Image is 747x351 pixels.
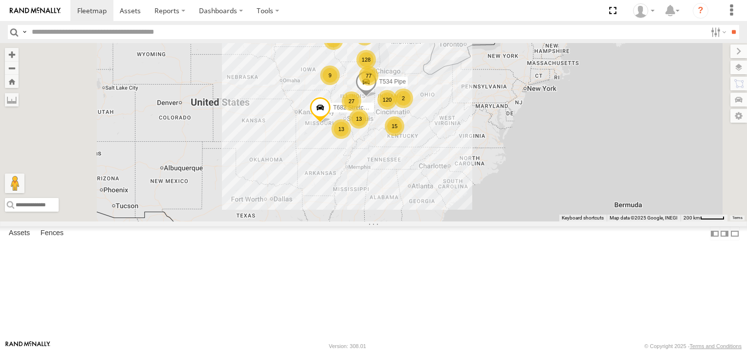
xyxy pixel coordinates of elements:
span: Map data ©2025 Google, INEGI [610,215,678,220]
span: T534 Pipe [379,78,406,85]
button: Keyboard shortcuts [562,215,604,221]
span: 200 km [683,215,700,220]
div: 2 [394,88,413,108]
button: Map Scale: 200 km per 46 pixels [681,215,727,221]
button: Zoom Home [5,75,19,88]
button: Drag Pegman onto the map to open Street View [5,174,24,193]
label: Assets [4,227,35,241]
a: Terms (opens in new tab) [732,216,743,219]
div: 77 [359,66,378,86]
div: 120 [377,90,397,110]
div: 15 [385,116,404,136]
a: Terms and Conditions [690,343,742,349]
div: 27 [342,91,361,111]
label: Search Query [21,25,28,39]
i: ? [693,3,708,19]
div: Pete Eslinger [630,3,658,18]
div: 13 [331,119,351,139]
label: Hide Summary Table [730,226,740,241]
div: 13 [349,109,369,129]
div: 37 [355,26,374,45]
label: Map Settings [730,109,747,123]
label: Dock Summary Table to the Right [720,226,729,241]
div: 35 [324,30,343,50]
button: Zoom out [5,61,19,75]
div: 128 [356,50,376,69]
label: Fences [36,227,68,241]
label: Search Filter Options [707,25,728,39]
span: T682 Stretch Flat [333,104,378,110]
label: Dock Summary Table to the Left [710,226,720,241]
div: Version: 308.01 [329,343,366,349]
label: Measure [5,93,19,107]
div: 9 [320,66,340,85]
img: rand-logo.svg [10,7,61,14]
a: Visit our Website [5,341,50,351]
div: © Copyright 2025 - [644,343,742,349]
button: Zoom in [5,48,19,61]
